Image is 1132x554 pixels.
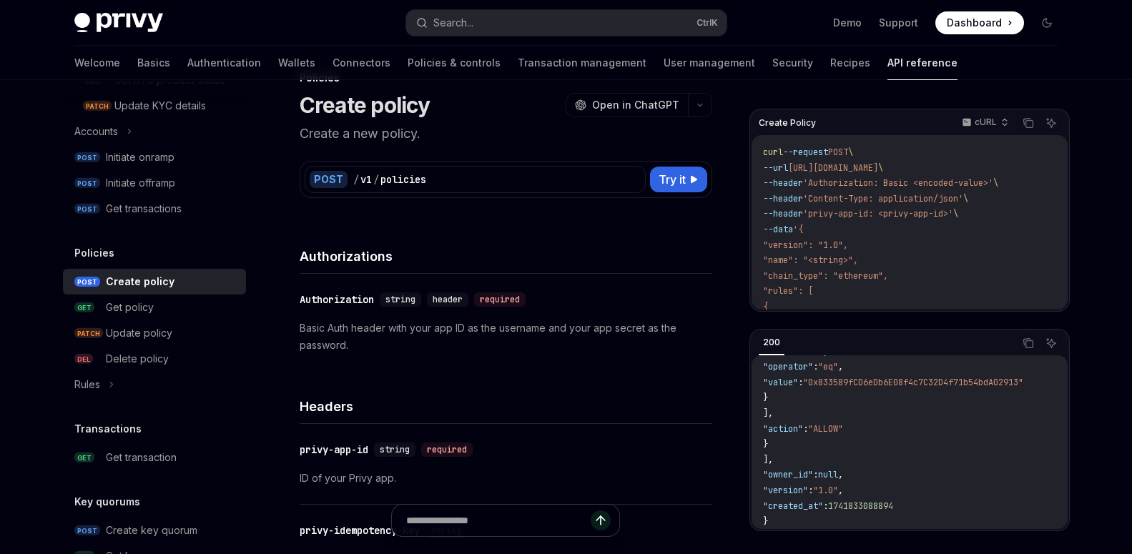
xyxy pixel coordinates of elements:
div: privy-app-id [300,442,368,457]
a: POSTGet transactions [63,196,246,222]
a: Demo [833,16,862,30]
span: "chain_type": "ethereum", [763,270,888,282]
a: GETGet transaction [63,445,246,470]
span: : [823,500,828,512]
div: Accounts [74,123,118,140]
div: v1 [360,172,372,187]
span: "created_at" [763,500,823,512]
button: Ask AI [1042,114,1060,132]
span: } [763,438,768,450]
a: POSTInitiate onramp [63,144,246,170]
div: Search... [433,14,473,31]
span: curl [763,147,783,158]
div: Initiate onramp [106,149,174,166]
span: PATCH [83,101,112,112]
span: null [818,469,838,480]
span: --header [763,208,803,219]
span: , [838,361,843,372]
a: POSTCreate policy [63,269,246,295]
span: "eq" [818,361,838,372]
span: [URL][DOMAIN_NAME] [788,162,878,174]
span: "action" [763,423,803,435]
img: dark logo [74,13,163,33]
span: POST [74,152,100,163]
span: --header [763,177,803,189]
span: \ [953,208,958,219]
a: Wallets [278,46,315,80]
h4: Authorizations [300,247,712,266]
div: Get transaction [106,449,177,466]
p: Create a new policy. [300,124,712,144]
h5: Key quorums [74,493,140,510]
h5: Policies [74,244,114,262]
a: Transaction management [518,46,646,80]
a: API reference [887,46,958,80]
div: required [474,292,526,307]
span: "ALLOW" [808,423,843,435]
span: } [763,515,768,527]
div: POST [310,171,348,188]
span: ], [763,454,773,465]
span: : [808,485,813,496]
button: Copy the contents from the code block [1019,334,1038,352]
span: : [813,361,818,372]
div: Update policy [106,325,172,342]
div: 200 [759,334,784,351]
span: 'Authorization: Basic <encoded-value>' [803,177,993,189]
a: GETGet policy [63,295,246,320]
span: POST [74,204,100,214]
div: Delete policy [106,350,169,367]
h4: Headers [300,397,712,416]
div: Authorization [300,292,374,307]
span: DEL [74,354,93,365]
span: : [813,469,818,480]
a: Welcome [74,46,120,80]
a: POSTCreate key quorum [63,518,246,543]
span: POST [74,525,100,536]
a: Support [879,16,918,30]
span: \ [963,193,968,204]
span: : [798,346,803,357]
span: : [803,423,808,435]
button: Send message [591,510,611,530]
span: Create Policy [759,117,816,129]
span: string [380,444,410,455]
span: "to" [803,346,823,357]
button: Try it [650,167,707,192]
span: "rules": [ [763,285,813,297]
span: \ [878,162,883,174]
a: Dashboard [935,11,1024,34]
span: "owner_id" [763,469,813,480]
div: Create policy [106,273,174,290]
p: Basic Auth header with your app ID as the username and your app secret as the password. [300,320,712,354]
span: --request [783,147,828,158]
span: "value" [763,377,798,388]
span: "field" [763,346,798,357]
div: Initiate offramp [106,174,175,192]
span: --data [763,224,793,235]
button: cURL [954,111,1015,135]
span: , [838,469,843,480]
span: Dashboard [947,16,1002,30]
span: } [763,392,768,403]
a: Recipes [830,46,870,80]
span: '{ [793,224,803,235]
span: Try it [659,171,686,188]
div: Update KYC details [114,97,206,114]
span: string [385,294,415,305]
a: POSTInitiate offramp [63,170,246,196]
span: "0x833589fCD6eDb6E08f4c7C32D4f71b54bdA02913" [803,377,1023,388]
span: "operator" [763,361,813,372]
a: Policies & controls [408,46,501,80]
span: Ctrl K [697,17,718,29]
p: cURL [975,117,997,128]
a: Security [772,46,813,80]
a: Connectors [333,46,390,80]
span: { [763,301,768,312]
span: POST [74,178,100,189]
p: ID of your Privy app. [300,470,712,487]
a: Basics [137,46,170,80]
span: \ [848,147,853,158]
span: , [838,485,843,496]
h5: Transactions [74,420,142,437]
